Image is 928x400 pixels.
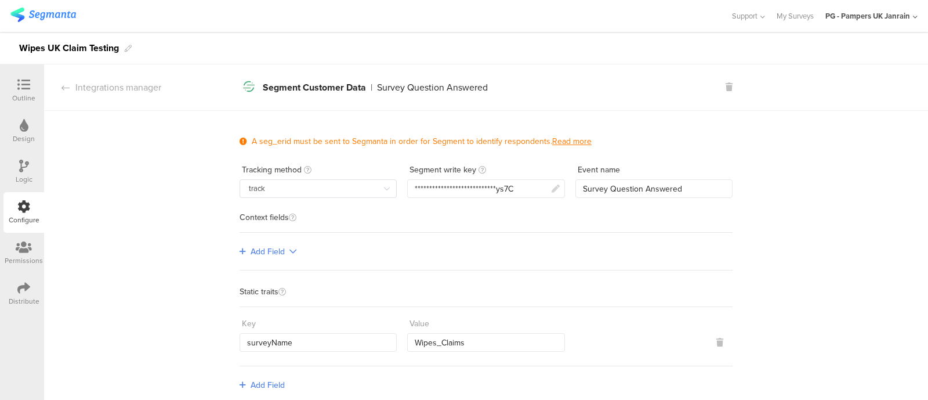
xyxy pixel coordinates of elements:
div: PG - Pampers UK Janrain [825,10,910,21]
input: Enter value... [407,333,564,352]
div: | [371,83,372,92]
input: Enter key... [240,333,397,352]
div: Value [409,318,429,330]
div: Key [242,318,256,330]
div: Outline [12,93,35,103]
div: Configure [9,215,39,225]
div: Segment Customer Data [263,83,366,92]
div: Survey Question Answered [377,83,488,92]
div: Design [13,134,35,144]
input: Enter event name... [575,179,733,198]
div: Segment write key [409,164,476,176]
div: Logic [16,174,32,185]
div: Distribute [9,296,39,307]
div: Tracking method [242,164,302,176]
input: Select tracking method... [240,179,397,198]
span: Add Field [251,246,285,258]
div: Permissions [5,255,43,266]
div: Context fields [240,214,733,233]
div: A seg_erid must be sent to Segmanta in order for Segment to identify respondents. [252,135,592,147]
div: Static traits [240,288,733,307]
div: Event name [578,164,620,176]
span: Support [732,10,757,21]
span: Add Field [251,379,285,391]
img: segmanta logo [10,8,76,22]
div: Integrations manager [44,81,161,94]
a: Read more [552,135,592,147]
div: Wipes UK Claim Testing [19,39,119,57]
